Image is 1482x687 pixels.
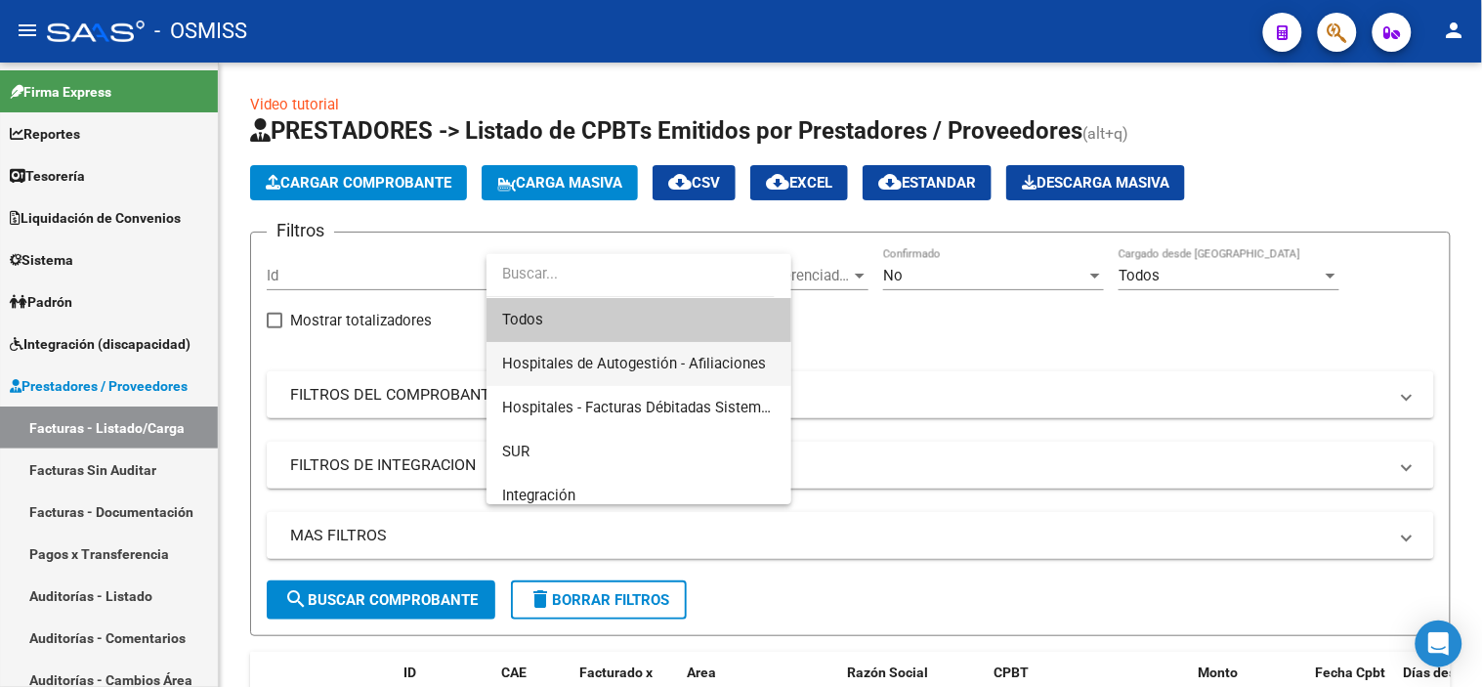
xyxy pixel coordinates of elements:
span: Integración [502,487,575,504]
span: Hospitales - Facturas Débitadas Sistema viejo [502,399,804,416]
span: Todos [502,298,776,342]
span: SUR [502,443,529,460]
span: Hospitales de Autogestión - Afiliaciones [502,355,766,372]
input: dropdown search [487,252,775,296]
div: Open Intercom Messenger [1416,621,1462,667]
